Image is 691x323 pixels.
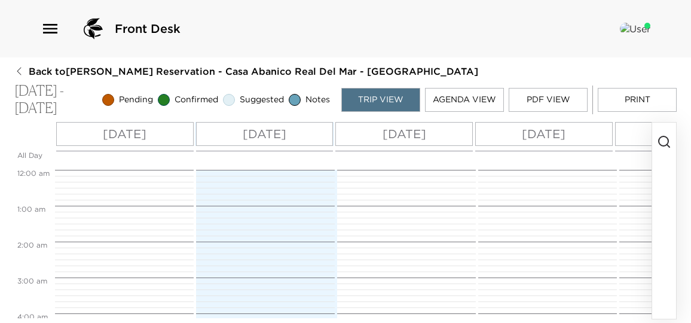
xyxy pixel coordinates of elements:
[240,94,284,106] span: Suggested
[14,205,48,214] span: 1:00 AM
[115,20,181,37] span: Front Desk
[14,240,50,249] span: 2:00 AM
[475,122,613,146] button: [DATE]
[14,169,53,178] span: 12:00 AM
[522,125,565,143] p: [DATE]
[14,65,478,78] button: Back to[PERSON_NAME] Reservation - Casa Abanico Real Del Mar - [GEOGRAPHIC_DATA]
[119,94,153,106] span: Pending
[598,88,677,112] button: Print
[79,14,108,43] img: logo
[509,88,588,112] button: PDF View
[196,122,334,146] button: [DATE]
[620,23,650,35] img: User
[243,125,286,143] p: [DATE]
[17,151,52,161] p: All Day
[335,122,473,146] button: [DATE]
[14,276,50,285] span: 3:00 AM
[56,122,194,146] button: [DATE]
[425,88,504,112] button: Agenda View
[175,94,218,106] span: Confirmed
[305,94,330,106] span: Notes
[14,83,97,117] p: [DATE] - [DATE]
[341,88,420,112] button: Trip View
[14,312,51,321] span: 4:00 AM
[103,125,146,143] p: [DATE]
[29,65,478,78] span: Back to [PERSON_NAME] Reservation - Casa Abanico Real Del Mar - [GEOGRAPHIC_DATA]
[383,125,426,143] p: [DATE]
